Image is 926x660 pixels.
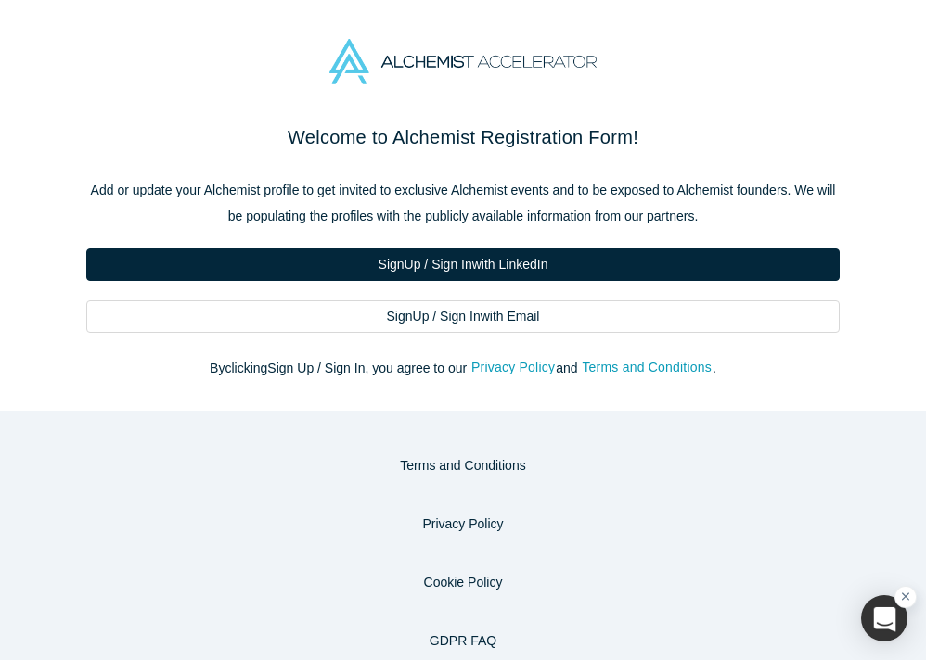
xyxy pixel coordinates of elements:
button: Terms and Conditions [581,357,713,378]
img: Alchemist Accelerator Logo [329,39,597,84]
button: Privacy Policy [470,357,556,378]
h2: Welcome to Alchemist Registration Form! [86,123,840,151]
button: Privacy Policy [403,508,522,540]
p: Add or update your Alchemist profile to get invited to exclusive Alchemist events and to be expos... [86,177,840,229]
a: SignUp / Sign Inwith LinkedIn [86,248,840,281]
p: By clicking Sign Up / Sign In , you agree to our and . [86,359,840,378]
a: GDPR FAQ [410,625,516,657]
button: Terms and Conditions [380,450,545,482]
button: Cookie Policy [405,566,522,599]
a: SignUp / Sign Inwith Email [86,300,840,333]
